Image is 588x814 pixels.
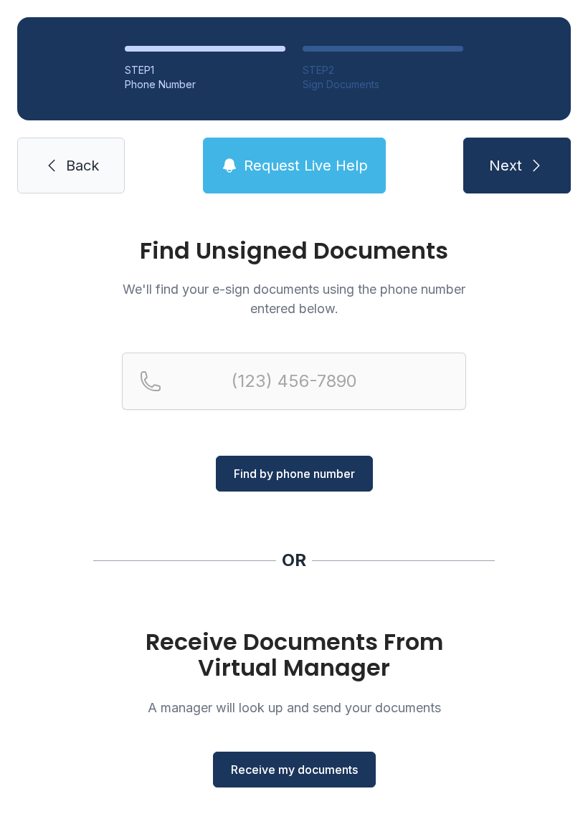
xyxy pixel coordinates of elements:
[122,239,466,262] h1: Find Unsigned Documents
[303,77,463,92] div: Sign Documents
[66,155,99,176] span: Back
[125,77,285,92] div: Phone Number
[122,353,466,410] input: Reservation phone number
[234,465,355,482] span: Find by phone number
[244,155,368,176] span: Request Live Help
[122,629,466,681] h1: Receive Documents From Virtual Manager
[122,698,466,717] p: A manager will look up and send your documents
[489,155,522,176] span: Next
[122,279,466,318] p: We'll find your e-sign documents using the phone number entered below.
[125,63,285,77] div: STEP 1
[231,761,358,778] span: Receive my documents
[282,549,306,572] div: OR
[303,63,463,77] div: STEP 2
